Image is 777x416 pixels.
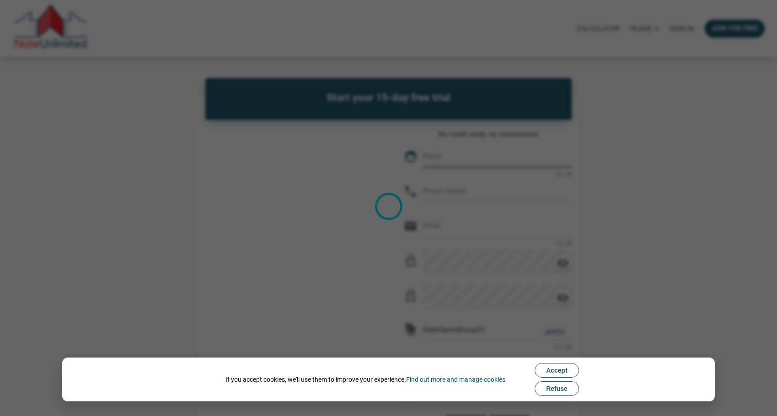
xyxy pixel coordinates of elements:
[535,381,579,396] button: Refuse
[546,385,568,392] span: Refuse
[406,376,505,383] a: Find out more and manage cookies
[535,363,579,378] button: Accept
[225,375,505,384] div: If you accept cookies, we'll use them to improve your experience.
[546,367,568,374] span: Accept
